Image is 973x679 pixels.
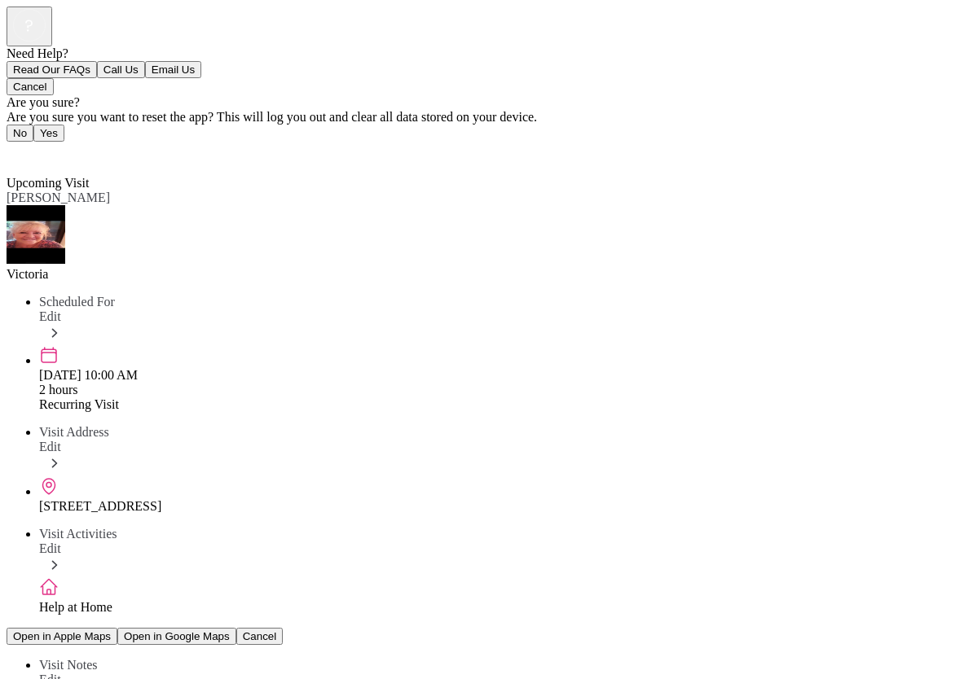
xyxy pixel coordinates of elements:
[39,658,97,672] span: Visit Notes
[7,176,89,190] span: Upcoming Visit
[7,95,966,110] div: Are you sure?
[39,368,966,383] div: [DATE] 10:00 AM
[33,125,64,142] button: Yes
[39,600,966,615] div: Help at Home
[39,425,109,439] span: Visit Address
[7,61,97,78] button: Read Our FAQs
[7,46,966,61] div: Need Help?
[7,78,54,95] button: Cancel
[7,267,966,282] div: Victoria
[7,110,966,125] div: Are you sure you want to reset the app? This will log you out and clear all data stored on your d...
[7,205,65,264] img: avatar
[7,147,43,160] a: Back
[39,295,115,309] span: Scheduled For
[39,499,966,514] div: [STREET_ADDRESS]
[117,628,236,645] button: Open in Google Maps
[39,541,61,555] span: Edit
[7,191,110,204] span: [PERSON_NAME]
[7,125,33,142] button: No
[39,397,966,412] div: Recurring Visit
[236,628,284,645] button: Cancel
[16,147,43,160] span: Back
[39,527,117,541] span: Visit Activities
[7,628,117,645] button: Open in Apple Maps
[145,61,201,78] button: Email Us
[39,309,61,323] span: Edit
[97,61,145,78] button: Call Us
[39,383,966,397] div: 2 hours
[39,440,61,453] span: Edit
